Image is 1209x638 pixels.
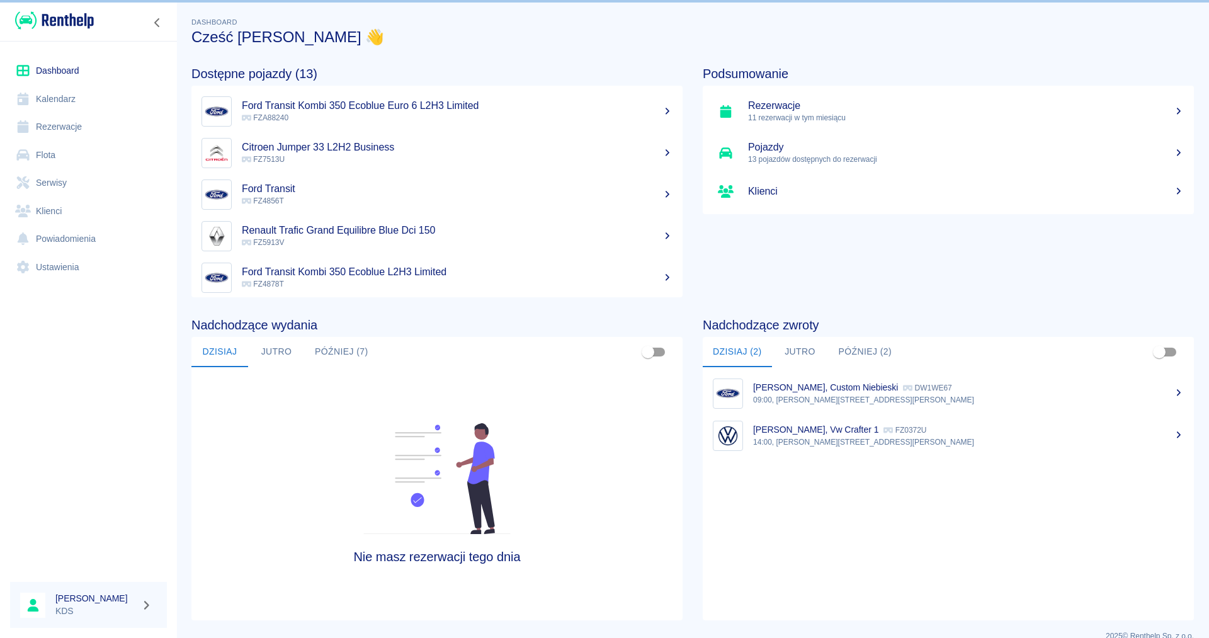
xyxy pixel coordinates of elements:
p: [PERSON_NAME], Custom Niebieski [753,382,898,392]
a: Renthelp logo [10,10,94,31]
img: Image [205,224,229,248]
a: ImageFord Transit Kombi 350 Ecoblue Euro 6 L2H3 Limited FZA88240 [191,91,683,132]
h5: Ford Transit Kombi 350 Ecoblue Euro 6 L2H3 Limited [242,100,673,112]
a: Serwisy [10,169,167,197]
img: Image [205,183,229,207]
h5: Ford Transit Kombi 350 Ecoblue L2H3 Limited [242,266,673,278]
span: FZ7513U [242,155,285,164]
h4: Dostępne pojazdy (13) [191,66,683,81]
h6: [PERSON_NAME] [55,592,136,605]
span: FZ4856T [242,197,284,205]
img: Image [716,382,740,406]
h5: Renault Trafic Grand Equilibre Blue Dci 150 [242,224,673,237]
h4: Nadchodzące wydania [191,317,683,333]
a: Image[PERSON_NAME], Custom Niebieski DW1WE6709:00, [PERSON_NAME][STREET_ADDRESS][PERSON_NAME] [703,372,1194,414]
span: Dashboard [191,18,237,26]
span: FZ4878T [242,280,284,288]
p: DW1WE67 [903,384,951,392]
a: Klienci [703,174,1194,209]
button: Dzisiaj [191,337,248,367]
button: Dzisiaj (2) [703,337,772,367]
img: Image [205,141,229,165]
button: Później (7) [305,337,378,367]
h3: Cześć [PERSON_NAME] 👋 [191,28,1194,46]
p: KDS [55,605,136,618]
h4: Nadchodzące zwroty [703,317,1194,333]
a: Flota [10,141,167,169]
a: Pojazdy13 pojazdów dostępnych do rezerwacji [703,132,1194,174]
span: Pokaż przypisane tylko do mnie [1147,340,1171,364]
a: ImageFord Transit FZ4856T [191,174,683,215]
h5: Rezerwacje [748,100,1184,112]
a: Image[PERSON_NAME], Vw Crafter 1 FZ0372U14:00, [PERSON_NAME][STREET_ADDRESS][PERSON_NAME] [703,414,1194,457]
img: Image [205,266,229,290]
a: ImageCitroen Jumper 33 L2H2 Business FZ7513U [191,132,683,174]
a: Klienci [10,197,167,225]
h4: Nie masz rezerwacji tego dnia [253,549,622,564]
img: Image [205,100,229,123]
p: 09:00, [PERSON_NAME][STREET_ADDRESS][PERSON_NAME] [753,394,1184,406]
a: ImageRenault Trafic Grand Equilibre Blue Dci 150 FZ5913V [191,215,683,257]
span: FZ5913V [242,238,284,247]
h4: Podsumowanie [703,66,1194,81]
a: Powiadomienia [10,225,167,253]
span: FZA88240 [242,113,288,122]
p: FZ0372U [883,426,926,435]
p: 13 pojazdów dostępnych do rezerwacji [748,154,1184,165]
p: 11 rezerwacji w tym miesiącu [748,112,1184,123]
h5: Pojazdy [748,141,1184,154]
button: Zwiń nawigację [148,14,167,31]
button: Jutro [248,337,305,367]
h5: Ford Transit [242,183,673,195]
a: Rezerwacje [10,113,167,141]
img: Image [716,424,740,448]
a: Rezerwacje11 rezerwacji w tym miesiącu [703,91,1194,132]
img: Fleet [356,423,518,534]
button: Później (2) [829,337,902,367]
a: Dashboard [10,57,167,85]
p: [PERSON_NAME], Vw Crafter 1 [753,424,878,435]
h5: Citroen Jumper 33 L2H2 Business [242,141,673,154]
img: Renthelp logo [15,10,94,31]
span: Pokaż przypisane tylko do mnie [636,340,660,364]
p: 14:00, [PERSON_NAME][STREET_ADDRESS][PERSON_NAME] [753,436,1184,448]
a: ImageFord Transit Kombi 350 Ecoblue L2H3 Limited FZ4878T [191,257,683,299]
h5: Klienci [748,185,1184,198]
a: Ustawienia [10,253,167,282]
a: Kalendarz [10,85,167,113]
button: Jutro [772,337,829,367]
